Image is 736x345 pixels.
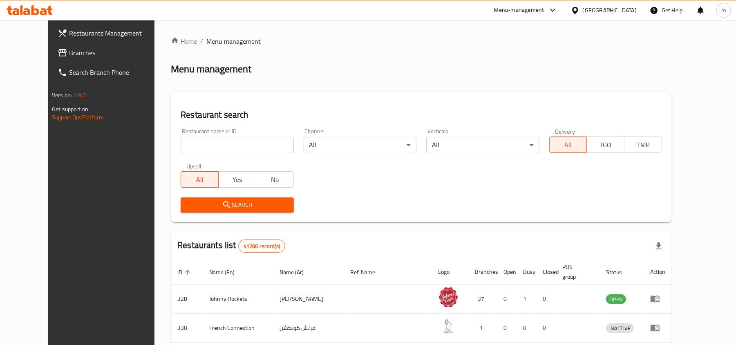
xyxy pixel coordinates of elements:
span: Search [187,200,287,210]
button: All [549,137,587,153]
a: Support.OpsPlatform [52,112,104,123]
th: Branches [468,260,497,285]
img: Johnny Rockets [438,287,459,307]
td: 0 [517,314,536,343]
span: ID [177,267,193,277]
span: All [553,139,584,151]
td: Johnny Rockets [203,285,273,314]
td: 0 [536,285,556,314]
td: 1 [468,314,497,343]
span: All [184,174,215,186]
span: 41286 record(s) [239,242,285,250]
td: 1 [517,285,536,314]
th: Action [644,260,672,285]
span: INACTIVE [606,324,634,333]
button: No [256,171,294,188]
div: Menu-management [494,5,544,15]
span: Name (En) [209,267,245,277]
span: Get support on: [52,104,89,114]
button: Yes [218,171,256,188]
label: Upsell [186,163,201,169]
img: French Connection [438,316,459,336]
td: 0 [497,314,517,343]
span: Version: [52,90,72,101]
th: Busy [517,260,536,285]
td: 328 [171,285,203,314]
span: TMP [628,139,659,151]
span: POS group [562,262,590,282]
div: Total records count [238,240,285,253]
li: / [200,36,203,46]
a: Branches [51,43,171,63]
span: Status [606,267,633,277]
div: All [426,137,539,153]
h2: Restaurants list [177,239,285,253]
span: OPEN [606,295,626,304]
a: Search Branch Phone [51,63,171,82]
div: Menu [650,294,665,304]
div: All [304,137,416,153]
span: Branches [69,48,164,58]
nav: breadcrumb [171,36,672,46]
span: m [721,6,726,15]
div: Menu [650,323,665,333]
a: Home [171,36,197,46]
span: Menu management [206,36,261,46]
td: 0 [536,314,556,343]
button: TGO [586,137,624,153]
span: Yes [222,174,253,186]
td: 330 [171,314,203,343]
h2: Menu management [171,63,251,76]
td: فرنش كونكشن [273,314,344,343]
span: No [260,174,291,186]
a: Restaurants Management [51,23,171,43]
button: TMP [624,137,662,153]
th: Open [497,260,517,285]
label: Delivery [555,128,575,134]
td: [PERSON_NAME] [273,285,344,314]
span: Search Branch Phone [69,67,164,77]
div: Export file [649,236,669,256]
td: 37 [468,285,497,314]
button: Search [181,197,293,213]
div: [GEOGRAPHIC_DATA] [583,6,637,15]
span: Restaurants Management [69,28,164,38]
span: TGO [590,139,621,151]
button: All [181,171,219,188]
span: Name (Ar) [280,267,314,277]
td: French Connection [203,314,273,343]
span: 1.0.0 [73,90,86,101]
th: Logo [432,260,468,285]
th: Closed [536,260,556,285]
input: Search for restaurant name or ID.. [181,137,293,153]
span: Ref. Name [351,267,386,277]
td: 0 [497,285,517,314]
h2: Restaurant search [181,109,662,121]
